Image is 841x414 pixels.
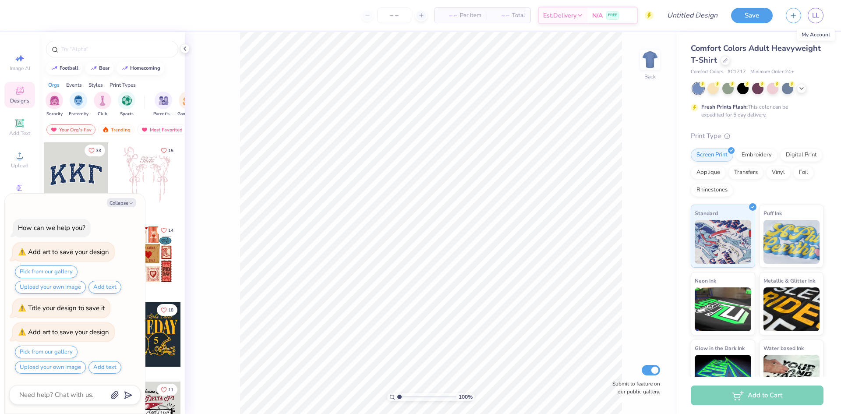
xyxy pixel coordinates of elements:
button: Like [157,224,177,236]
div: Foil [793,166,814,179]
span: Add Text [9,130,30,137]
div: Transfers [728,166,763,179]
img: Back [641,51,659,68]
span: Sorority [46,111,63,117]
div: filter for Club [94,92,111,117]
div: Your Org's Fav [46,124,95,135]
div: football [60,66,78,71]
span: N/A [592,11,603,20]
button: Upload your own image [15,361,86,374]
span: Comfort Colors [691,68,723,76]
button: Save [731,8,773,23]
span: 18 [168,308,173,312]
span: Minimum Order: 24 + [750,68,794,76]
input: – – [377,7,411,23]
div: Digital Print [780,149,823,162]
span: Glow in the Dark Ink [695,343,745,353]
img: Club Image [98,96,107,106]
button: Like [85,145,105,156]
span: 33 [96,149,101,153]
span: Metallic & Glitter Ink [763,276,815,285]
img: most_fav.gif [141,127,148,133]
button: filter button [177,92,198,117]
button: Add text [88,361,121,374]
span: Standard [695,209,718,218]
span: 11 [168,388,173,392]
div: Embroidery [736,149,777,162]
span: Game Day [177,111,198,117]
span: Image AI [10,65,30,72]
img: Glow in the Dark Ink [695,355,751,399]
span: Puff Ink [763,209,782,218]
a: LL [808,8,823,23]
span: Upload [11,162,28,169]
input: Untitled Design [660,7,724,24]
img: trend_line.gif [90,66,97,71]
img: Standard [695,220,751,264]
img: Water based Ink [763,355,820,399]
div: Most Favorited [137,124,187,135]
button: filter button [46,92,63,117]
button: Like [157,304,177,316]
span: Water based Ink [763,343,804,353]
input: Try "Alpha" [60,45,173,53]
span: Parent's Weekend [153,111,173,117]
span: Fraternity [69,111,88,117]
span: Neon Ink [695,276,716,285]
div: Back [644,73,656,81]
button: bear [85,62,113,75]
span: LL [812,11,819,21]
span: FREE [608,12,617,18]
div: Rhinestones [691,184,733,197]
label: Submit to feature on our public gallery. [608,380,660,396]
button: filter button [69,92,88,117]
div: Styles [88,81,103,89]
span: # C1717 [728,68,746,76]
div: Events [66,81,82,89]
span: – – [440,11,457,20]
span: Sports [120,111,134,117]
div: Screen Print [691,149,733,162]
button: homecoming [117,62,164,75]
div: filter for Sports [118,92,135,117]
div: Print Type [691,131,823,141]
img: trend_line.gif [121,66,128,71]
button: filter button [153,92,173,117]
span: – – [492,11,509,20]
div: Orgs [48,81,60,89]
div: filter for Fraternity [69,92,88,117]
img: Puff Ink [763,220,820,264]
div: My Account [797,28,835,41]
button: Pick from our gallery [15,265,78,278]
div: filter for Parent's Weekend [153,92,173,117]
div: bear [99,66,110,71]
span: Comfort Colors Adult Heavyweight T-Shirt [691,43,821,65]
div: filter for Game Day [177,92,198,117]
img: Sports Image [122,96,132,106]
span: 100 % [459,393,473,401]
div: Vinyl [766,166,791,179]
div: homecoming [130,66,160,71]
span: Designs [10,97,29,104]
div: Title your design to save it [28,304,105,312]
button: Collapse [107,198,136,207]
button: filter button [118,92,135,117]
div: This color can be expedited for 5 day delivery. [701,103,809,119]
div: filter for Sorority [46,92,63,117]
button: Like [157,145,177,156]
button: football [46,62,82,75]
span: 14 [168,228,173,233]
img: Parent's Weekend Image [159,96,169,106]
button: filter button [94,92,111,117]
img: Fraternity Image [74,96,83,106]
span: 15 [168,149,173,153]
div: Applique [691,166,726,179]
img: Neon Ink [695,287,751,331]
div: Add art to save your design [28,328,109,336]
button: Pick from our gallery [15,346,78,358]
div: Trending [98,124,134,135]
img: Game Day Image [183,96,193,106]
div: Add art to save your design [28,248,109,256]
div: Print Types [110,81,136,89]
strong: Fresh Prints Flash: [701,103,748,110]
